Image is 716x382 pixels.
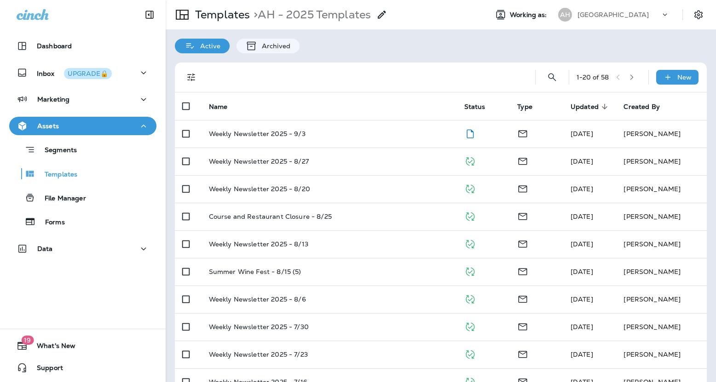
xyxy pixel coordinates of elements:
[36,218,65,227] p: Forms
[517,322,528,330] span: Email
[9,90,156,108] button: Marketing
[209,323,309,331] p: Weekly Newsletter 2025 - 7/30
[209,268,301,275] p: Summer Wine Fest - 8/15 (5)
[517,211,528,220] span: Email
[196,42,220,50] p: Active
[28,342,75,353] span: What's New
[9,212,156,231] button: Forms
[21,336,34,345] span: 19
[616,313,707,341] td: [PERSON_NAME]
[37,96,69,103] p: Marketing
[137,6,162,24] button: Collapse Sidebar
[517,349,528,358] span: Email
[209,213,332,220] p: Course and Restaurant Closure - 8/25
[464,211,476,220] span: Published
[616,203,707,230] td: [PERSON_NAME]
[9,63,156,82] button: InboxUPGRADE🔒
[28,364,63,375] span: Support
[209,185,310,193] p: Weekly Newsletter 2025 - 8/20
[624,103,659,111] span: Created By
[517,129,528,137] span: Email
[9,37,156,55] button: Dashboard
[571,212,593,221] span: Hailey Rutkowski
[616,120,707,148] td: [PERSON_NAME]
[9,239,156,258] button: Data
[517,156,528,165] span: Email
[464,294,476,302] span: Published
[37,68,112,78] p: Inbox
[9,117,156,135] button: Assets
[571,103,599,111] span: Updated
[690,6,707,23] button: Settings
[616,341,707,368] td: [PERSON_NAME]
[624,103,671,111] span: Created By
[182,68,201,86] button: Filters
[209,103,228,111] span: Name
[464,239,476,247] span: Published
[571,130,593,138] span: Hailey Rutkowski
[9,164,156,183] button: Templates
[209,296,306,303] p: Weekly Newsletter 2025 - 8/6
[517,239,528,247] span: Email
[464,322,476,330] span: Published
[577,11,649,18] p: [GEOGRAPHIC_DATA]
[677,74,692,81] p: New
[571,268,593,276] span: Hailey Rutkowski
[257,42,290,50] p: Archived
[517,267,528,275] span: Email
[558,8,572,22] div: AH
[464,103,485,111] span: Status
[571,103,611,111] span: Updated
[9,140,156,160] button: Segments
[464,103,497,111] span: Status
[37,42,72,50] p: Dashboard
[209,130,306,137] p: Weekly Newsletter 2025 - 9/3
[37,122,59,130] p: Assets
[35,194,86,203] p: File Manager
[616,285,707,313] td: [PERSON_NAME]
[35,146,77,155] p: Segments
[37,245,53,252] p: Data
[517,294,528,302] span: Email
[616,230,707,258] td: [PERSON_NAME]
[64,68,112,79] button: UPGRADE🔒
[517,103,532,111] span: Type
[543,68,561,86] button: Search Templates
[9,359,156,377] button: Support
[209,240,308,248] p: Weekly Newsletter 2025 - 8/13
[9,336,156,355] button: 19What's New
[464,129,476,137] span: Draft
[250,8,371,22] p: AH - 2025 Templates
[209,103,240,111] span: Name
[191,8,250,22] p: Templates
[517,184,528,192] span: Email
[571,157,593,165] span: Hailey Rutkowski
[464,349,476,358] span: Published
[9,188,156,207] button: File Manager
[209,351,308,358] p: Weekly Newsletter 2025 - 7/23
[571,350,593,359] span: Hailey Rutkowski
[616,175,707,203] td: [PERSON_NAME]
[577,74,609,81] div: 1 - 20 of 58
[571,323,593,331] span: Hailey Rutkowski
[571,240,593,248] span: Hailey Rutkowski
[571,185,593,193] span: Hailey Rutkowski
[616,148,707,175] td: [PERSON_NAME]
[35,171,77,179] p: Templates
[464,184,476,192] span: Published
[464,156,476,165] span: Published
[517,103,544,111] span: Type
[68,70,108,77] div: UPGRADE🔒
[209,158,309,165] p: Weekly Newsletter 2025 - 8/27
[464,267,476,275] span: Published
[510,11,549,19] span: Working as:
[571,295,593,303] span: Hailey Rutkowski
[616,258,707,285] td: [PERSON_NAME]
